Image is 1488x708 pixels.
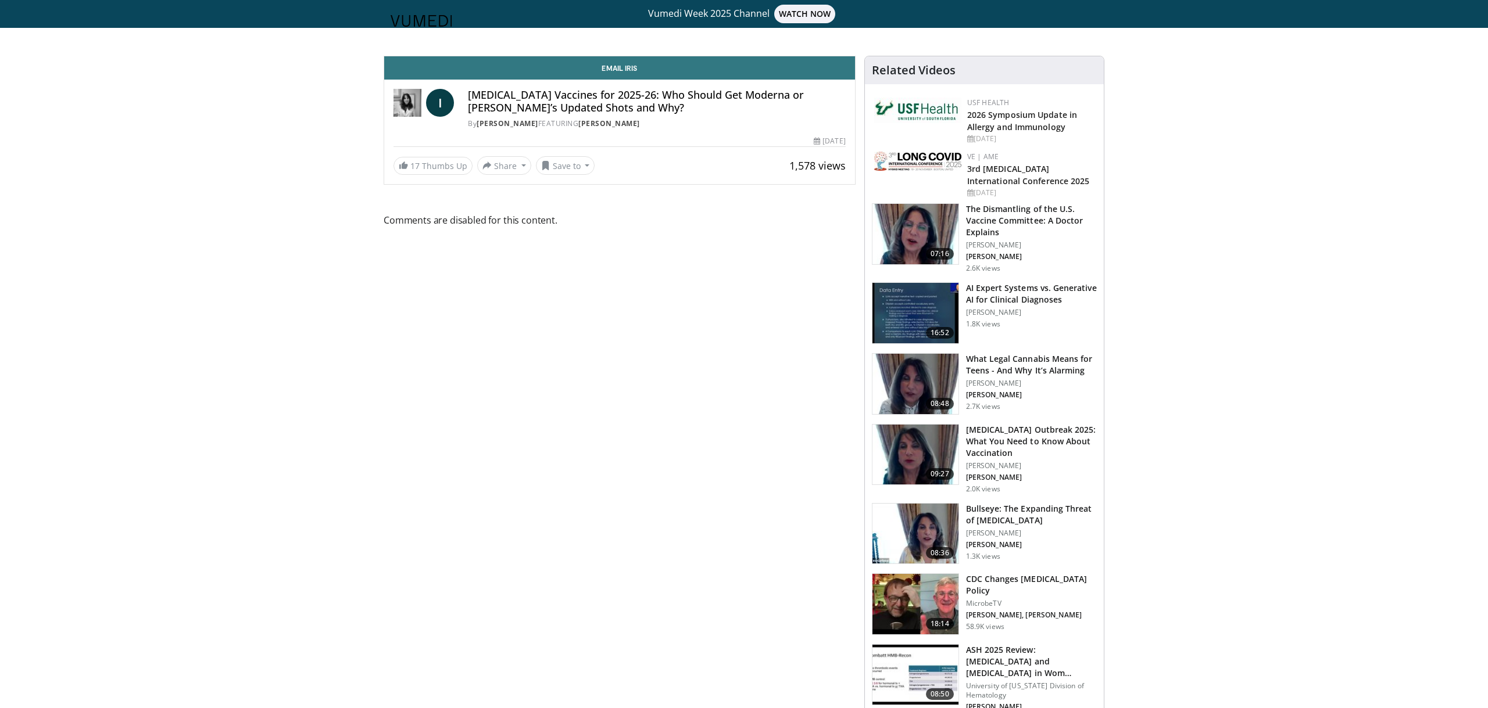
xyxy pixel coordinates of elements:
[926,618,954,630] span: 18:14
[967,163,1090,186] a: 3rd [MEDICAL_DATA] International Conference 2025
[872,63,956,77] h4: Related Videos
[966,610,1097,620] p: Paul Offit
[926,248,954,260] span: 07:16
[872,203,1097,273] a: 07:16 The Dismantling of the U.S. Vaccine Committee: A Doctor Explains [PERSON_NAME] [PERSON_NAME...
[394,89,421,117] img: Dr. Iris Gorfinkel
[966,264,1000,273] p: 2.6K views
[966,282,1097,306] h3: AI Expert Systems vs. Generative AI for Clinical Diagnoses
[966,552,1000,561] p: 1.3K views
[926,688,954,700] span: 08:50
[872,503,1097,565] a: 08:36 Bullseye: The Expanding Threat of [MEDICAL_DATA] [PERSON_NAME] [PERSON_NAME] 1.3K views
[966,599,1097,608] p: MicrobeTV
[967,98,1010,107] a: USF Health
[926,327,954,339] span: 16:52
[536,156,595,175] button: Save to
[394,157,473,175] a: 17 Thumbs Up
[966,390,1097,400] p: Iris Gorfinkel
[384,213,856,228] span: Comments are disabled for this content.
[926,468,954,480] span: 09:27
[966,402,1000,411] p: 2.7K views
[926,547,954,559] span: 08:36
[468,89,846,114] h4: [MEDICAL_DATA] Vaccines for 2025-26: Who Should Get Moderna or [PERSON_NAME]’s Updated Shots and ...
[966,503,1097,526] h3: Bullseye: The Expanding Threat of [MEDICAL_DATA]
[966,461,1097,470] p: [PERSON_NAME]
[872,353,1097,415] a: 08:48 What Legal Cannabis Means for Teens - And Why It’s Alarming [PERSON_NAME] [PERSON_NAME] 2.7...
[872,283,958,343] img: 1bf82db2-8afa-4218-83ea-e842702db1c4.150x105_q85_crop-smart_upscale.jpg
[789,159,846,172] span: 1,578 views
[966,473,1097,482] p: Iris Gorfinkel
[872,645,958,705] img: dbfd5f25-7945-44a5-8d2f-245839b470de.150x105_q85_crop-smart_upscale.jpg
[477,118,538,128] a: [PERSON_NAME]
[872,574,958,634] img: 72ac0e37-d809-477d-957a-85a66e49561a.150x105_q85_crop-smart_upscale.jpg
[967,109,1077,132] a: 2026 Symposium Update in Allergy and Immunology
[410,160,420,171] span: 17
[966,203,1097,238] h3: The Dismantling of the U.S. Vaccine Committee: A Doctor Explains
[872,425,958,485] img: cb849956-5493-434f-b366-35d5bcdf67c0.150x105_q85_crop-smart_upscale.jpg
[814,136,845,146] div: [DATE]
[384,56,855,80] a: Email Iris
[874,152,961,171] img: a2792a71-925c-4fc2-b8ef-8d1b21aec2f7.png.150x105_q85_autocrop_double_scale_upscale_version-0.2.jpg
[966,529,1097,538] p: [PERSON_NAME]
[391,15,452,27] img: VuMedi Logo
[926,398,954,409] span: 08:48
[966,681,1097,700] p: University of [US_STATE] Division of Hematology
[966,319,1000,329] p: 1.8K views
[966,484,1000,494] p: 2.0K views
[966,424,1097,459] h3: [MEDICAL_DATA] Outbreak 2025: What You Need to Know About Vaccination
[468,118,846,129] div: By FEATURING
[967,134,1094,144] div: [DATE]
[872,204,958,264] img: a19d1ff2-1eb0-405f-ba73-fc044c354596.150x105_q85_crop-smart_upscale.jpg
[966,644,1097,679] h3: ASH 2025 Review: Heavy Menstrual Bleeding and Iron Deficiency in Women
[966,573,1097,596] h3: CDC Changes [MEDICAL_DATA] Policy
[874,98,961,123] img: 6ba8804a-8538-4002-95e7-a8f8012d4a11.png.150x105_q85_autocrop_double_scale_upscale_version-0.2.jpg
[966,308,1097,317] p: [PERSON_NAME]
[426,89,454,117] a: I
[966,240,1097,250] p: [PERSON_NAME]
[966,622,1004,631] p: 58.9K views
[967,188,1094,198] div: [DATE]
[966,252,1097,261] p: Iris Gorfinkel
[872,424,1097,494] a: 09:27 [MEDICAL_DATA] Outbreak 2025: What You Need to Know About Vaccination [PERSON_NAME] [PERSON...
[966,353,1097,376] h3: What Legal Cannabis Means for Teens - And Why It’s Alarming
[966,540,1097,549] p: Iris Gorfinkel
[872,504,958,564] img: 3e523bea-8404-47cd-94ff-e9df02937649.150x105_q85_crop-smart_upscale.jpg
[872,354,958,414] img: 268330c9-313b-413d-8ff2-3cd9a70912fe.150x105_q85_crop-smart_upscale.jpg
[966,379,1097,388] p: [PERSON_NAME]
[872,573,1097,635] a: 18:14 CDC Changes [MEDICAL_DATA] Policy MicrobeTV [PERSON_NAME], [PERSON_NAME] 58.9K views
[578,118,640,128] a: [PERSON_NAME]
[477,156,531,175] button: Share
[872,282,1097,344] a: 16:52 AI Expert Systems vs. Generative AI for Clinical Diagnoses [PERSON_NAME] 1.8K views
[967,152,999,161] a: VE | AME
